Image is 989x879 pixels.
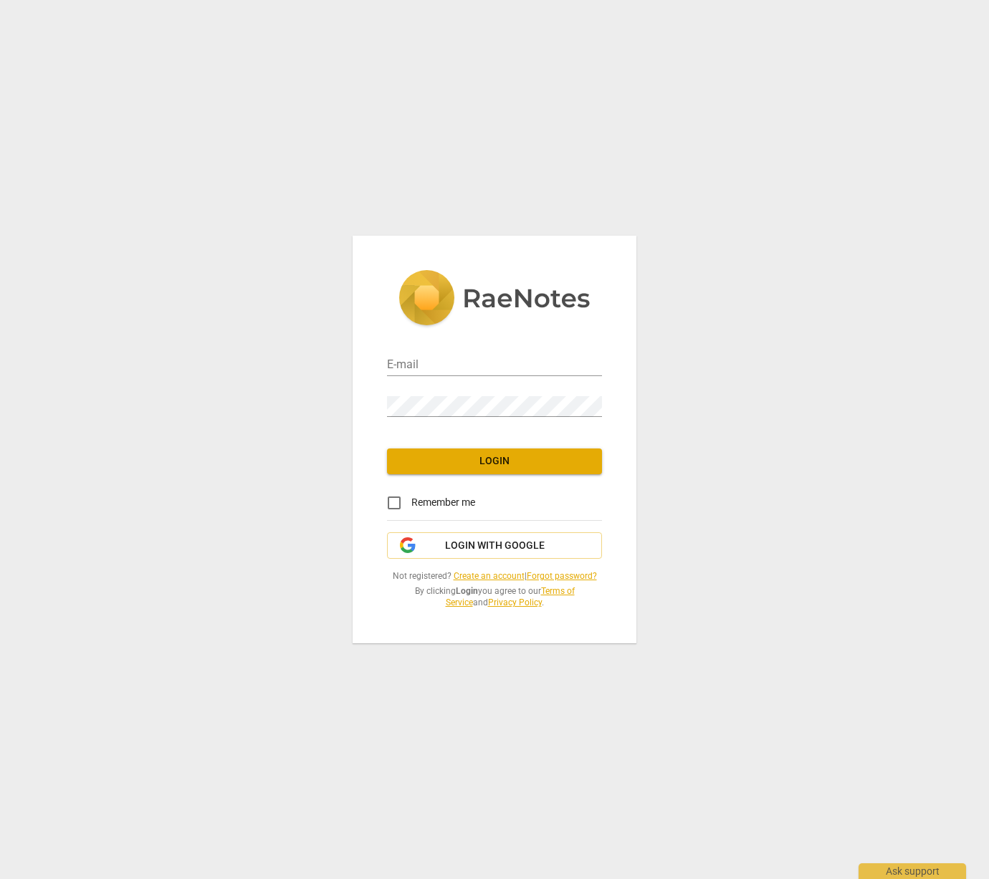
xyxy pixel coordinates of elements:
span: By clicking you agree to our and . [387,585,602,609]
b: Login [456,586,478,596]
span: Remember me [411,495,475,510]
a: Privacy Policy [488,597,542,607]
a: Forgot password? [527,571,597,581]
a: Terms of Service [446,586,575,608]
span: Not registered? | [387,570,602,582]
img: 5ac2273c67554f335776073100b6d88f.svg [398,270,591,329]
button: Login with Google [387,532,602,559]
button: Login [387,448,602,474]
span: Login [398,454,591,469]
div: Ask support [859,863,966,879]
span: Login with Google [445,539,545,553]
a: Create an account [454,571,525,581]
